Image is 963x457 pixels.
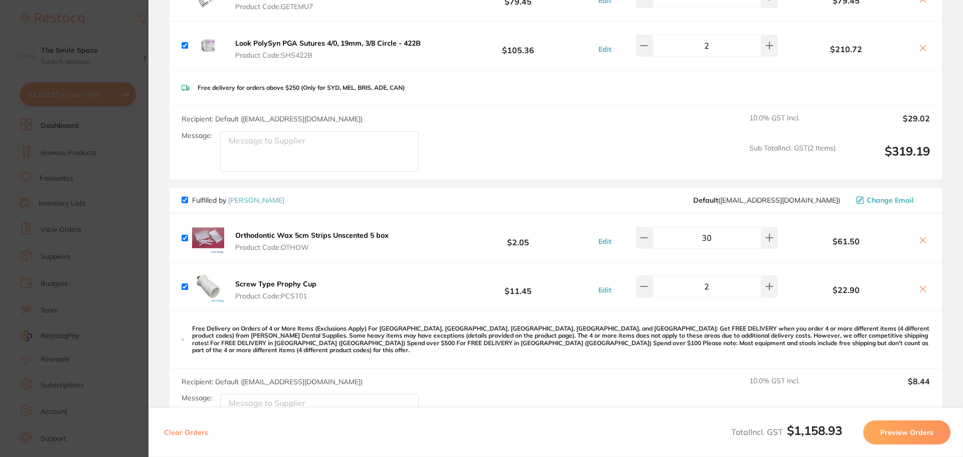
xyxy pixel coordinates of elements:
[182,377,363,386] span: Recipient: Default ( [EMAIL_ADDRESS][DOMAIN_NAME] )
[235,39,421,48] b: Look PolySyn PGA Sutures 4/0, 19mm, 3/8 Circle - 422B
[235,292,316,300] span: Product Code: PCST01
[863,420,950,444] button: Preview Orders
[595,285,614,294] button: Edit
[235,243,389,251] span: Product Code: OTHOW
[844,144,930,172] output: $319.19
[192,222,224,254] img: MWI2cG9qdg
[232,231,392,252] button: Orthodontic Wax 5cm Strips Unscented 5 box Product Code:OTHOW
[161,420,211,444] button: Clear Orders
[595,45,614,54] button: Edit
[198,84,405,91] p: Free delivery for orders above $250 (Only for SYD, MEL, BRIS, ADE, CAN)
[235,3,392,11] span: Product Code: GETEMU7
[867,196,914,204] span: Change Email
[235,279,316,288] b: Screw Type Prophy Cup
[228,196,284,205] a: [PERSON_NAME]
[182,131,212,140] label: Message:
[192,325,930,354] p: Free Delivery on Orders of 4 or More Items (Exclusions Apply) For [GEOGRAPHIC_DATA], [GEOGRAPHIC_...
[693,196,718,205] b: Default
[693,196,840,204] span: save@adamdental.com.au
[192,196,284,204] p: Fulfilled by
[443,277,593,296] b: $11.45
[844,407,930,434] output: $92.84
[232,279,319,300] button: Screw Type Prophy Cup Product Code:PCST01
[844,377,930,399] output: $8.44
[192,30,224,62] img: enVsazlpcg
[182,394,212,402] label: Message:
[780,237,912,246] b: $61.50
[192,270,224,302] img: am1mNW5vOQ
[182,114,363,123] span: Recipient: Default ( [EMAIL_ADDRESS][DOMAIN_NAME] )
[749,377,836,399] span: 10.0 % GST Incl.
[780,45,912,54] b: $210.72
[232,39,424,60] button: Look PolySyn PGA Sutures 4/0, 19mm, 3/8 Circle - 422B Product Code:SHS422B
[749,114,836,136] span: 10.0 % GST Incl.
[853,196,930,205] button: Change Email
[443,229,593,247] b: $2.05
[235,51,421,59] span: Product Code: SHS422B
[844,114,930,136] output: $29.02
[443,36,593,55] b: $105.36
[749,144,836,172] span: Sub Total Incl. GST ( 2 Items)
[595,237,614,246] button: Edit
[780,285,912,294] b: $22.90
[787,423,842,438] b: $1,158.93
[749,407,836,434] span: Sub Total Incl. GST ( 2 Items)
[235,231,389,240] b: Orthodontic Wax 5cm Strips Unscented 5 box
[731,427,842,437] span: Total Incl. GST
